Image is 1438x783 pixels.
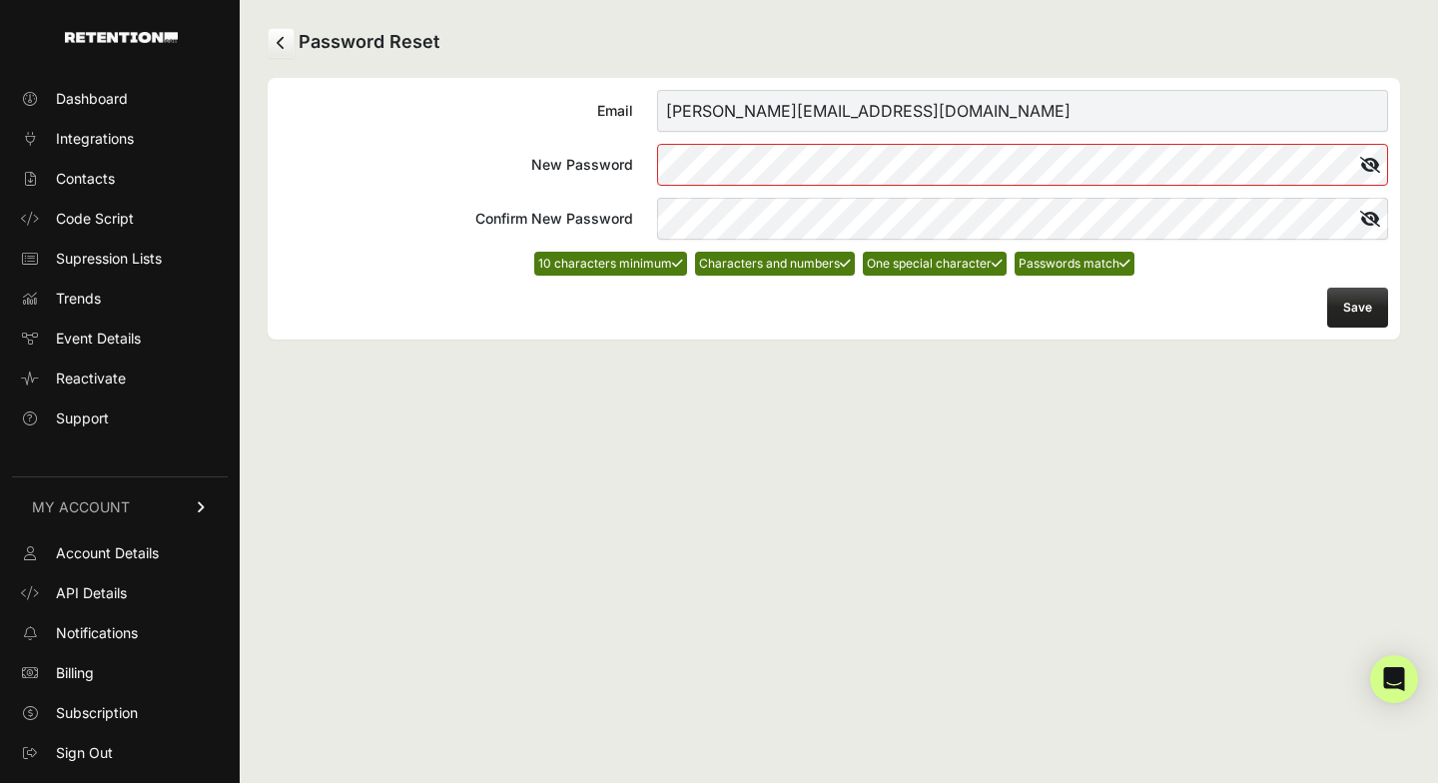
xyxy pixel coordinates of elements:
a: API Details [12,577,228,609]
span: Reactivate [56,369,126,389]
a: Contacts [12,163,228,195]
li: Passwords match [1015,252,1134,276]
span: Subscription [56,703,138,723]
input: New Password [657,144,1388,186]
input: Email [657,90,1388,132]
a: Sign Out [12,737,228,769]
div: Confirm New Password [280,209,633,229]
button: Save [1327,288,1388,328]
a: Event Details [12,323,228,355]
span: Support [56,408,109,428]
span: Notifications [56,623,138,643]
li: 10 characters minimum [534,252,687,276]
div: New Password [280,155,633,175]
span: Event Details [56,329,141,349]
img: Retention.com [65,32,178,43]
span: Contacts [56,169,115,189]
a: Dashboard [12,83,228,115]
span: Code Script [56,209,134,229]
a: MY ACCOUNT [12,476,228,537]
span: Integrations [56,129,134,149]
span: Billing [56,663,94,683]
a: Support [12,402,228,434]
div: Open Intercom Messenger [1370,655,1418,703]
li: Characters and numbers [695,252,855,276]
span: Sign Out [56,743,113,763]
a: Reactivate [12,363,228,394]
span: Account Details [56,543,159,563]
span: Dashboard [56,89,128,109]
a: Supression Lists [12,243,228,275]
input: Confirm New Password [657,198,1388,240]
a: Trends [12,283,228,315]
a: Subscription [12,697,228,729]
a: Account Details [12,537,228,569]
span: Trends [56,289,101,309]
h2: Password Reset [268,28,1400,58]
li: One special character [863,252,1007,276]
a: Notifications [12,617,228,649]
a: Integrations [12,123,228,155]
span: MY ACCOUNT [32,497,130,517]
a: Code Script [12,203,228,235]
a: Billing [12,657,228,689]
span: Supression Lists [56,249,162,269]
span: API Details [56,583,127,603]
div: Email [280,101,633,121]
